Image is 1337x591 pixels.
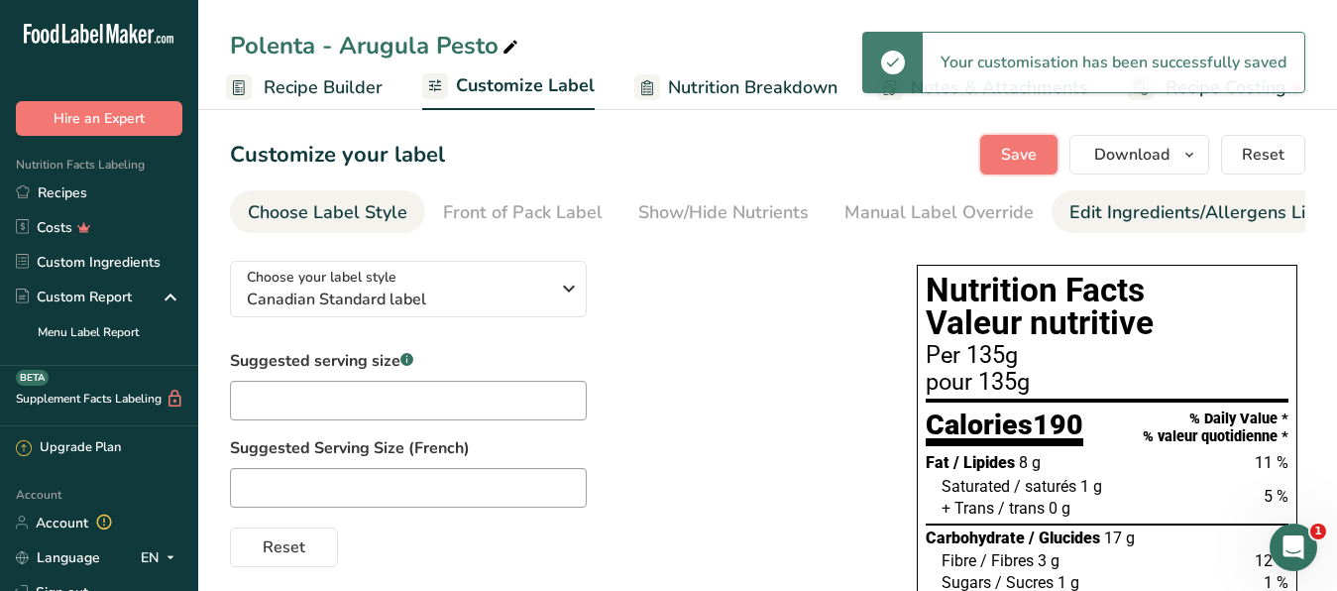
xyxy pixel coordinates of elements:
div: Per 135g [926,344,1288,368]
button: Reset [230,528,338,567]
span: 190 [1033,408,1083,441]
a: Recipe Costing [1128,65,1305,110]
span: Reset [263,535,305,559]
span: / Fibres [980,551,1034,570]
span: 5 % [1264,487,1288,506]
div: BETA [16,370,49,386]
div: Custom Report [16,287,132,307]
span: Recipe Builder [264,74,383,101]
h1: Nutrition Facts Valeur nutritive [926,274,1288,340]
span: 1 g [1080,477,1102,496]
label: Suggested Serving Size (French) [230,436,877,460]
label: Suggested serving size [230,349,587,373]
div: Manual Label Override [844,199,1034,226]
span: Fibre [942,551,976,570]
span: Nutrition Breakdown [668,74,837,101]
div: Choose Label Style [248,199,407,226]
button: Hire an Expert [16,101,182,136]
h1: Customize your label [230,139,445,172]
a: Nutrition Breakdown [634,65,837,110]
span: Reset [1242,143,1284,167]
span: 0 g [1049,499,1070,518]
div: Front of Pack Label [443,199,603,226]
iframe: Intercom live chat [1270,524,1317,571]
span: Customize Label [456,72,595,99]
span: / Glucides [1029,529,1100,547]
div: Show/Hide Nutrients [638,199,809,226]
button: Save [980,135,1058,175]
div: EN [141,545,182,569]
button: Download [1069,135,1209,175]
span: 12 % [1255,551,1288,570]
span: 3 g [1038,551,1059,570]
span: / trans [998,499,1045,518]
span: / Lipides [953,453,1015,472]
button: Reset [1221,135,1305,175]
span: Fat [926,453,949,472]
a: Customize Label [422,63,595,111]
div: Edit Ingredients/Allergens List [1069,199,1321,226]
span: Canadian Standard label [247,288,549,311]
div: Upgrade Plan [16,438,121,458]
span: 1 [1310,524,1326,539]
span: Save [1001,143,1037,167]
a: Recipe Builder [226,65,383,110]
div: Polenta - Arugula Pesto [230,28,522,63]
span: 8 g [1019,453,1041,472]
div: % Daily Value * % valeur quotidienne * [1143,411,1288,445]
span: + Trans [942,499,994,518]
div: Calories [926,411,1083,447]
span: 17 g [1104,529,1135,547]
div: pour 135g [926,371,1288,395]
span: Download [1094,143,1170,167]
a: Language [16,540,100,575]
span: Saturated [942,477,1010,496]
span: Carbohydrate [926,529,1025,547]
span: Choose your label style [247,267,396,288]
span: / saturés [1014,477,1076,496]
button: Choose your label style Canadian Standard label [230,261,587,317]
div: Your customisation has been successfully saved [923,33,1304,92]
span: 11 % [1255,453,1288,472]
